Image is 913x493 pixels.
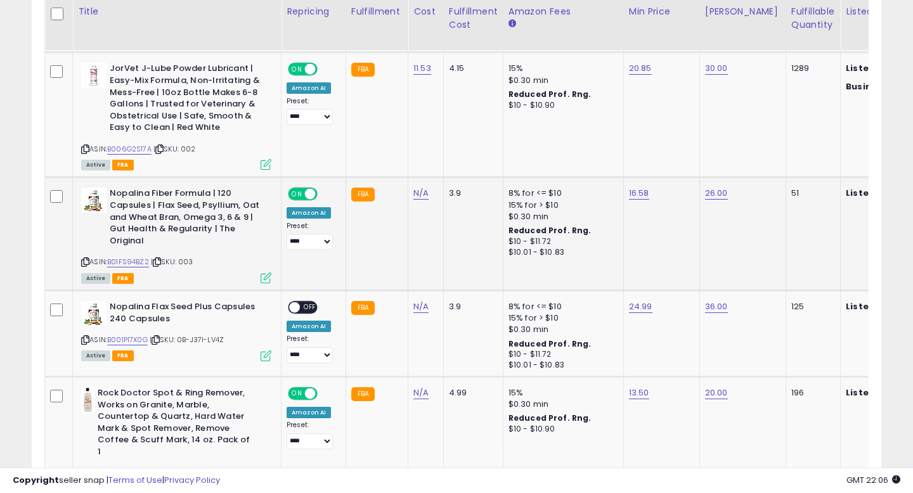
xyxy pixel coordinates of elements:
[287,207,331,219] div: Amazon AI
[705,5,780,18] div: [PERSON_NAME]
[508,100,614,111] div: $10 - $10.90
[289,388,305,399] span: ON
[351,301,375,315] small: FBA
[112,273,134,284] span: FBA
[413,300,429,313] a: N/A
[108,474,162,486] a: Terms of Use
[449,188,493,199] div: 3.9
[449,63,493,74] div: 4.15
[351,387,375,401] small: FBA
[629,387,649,399] a: 13.50
[846,300,903,312] b: Listed Price:
[629,300,652,313] a: 24.99
[508,338,592,349] b: Reduced Prof. Rng.
[316,64,336,75] span: OFF
[449,5,498,32] div: Fulfillment Cost
[351,188,375,202] small: FBA
[705,187,728,200] a: 26.00
[287,335,336,363] div: Preset:
[107,144,152,155] a: B006G2S17A
[81,188,271,281] div: ASIN:
[287,421,336,449] div: Preset:
[13,474,59,486] strong: Copyright
[150,335,224,345] span: | SKU: 0B-J37I-LV4Z
[287,97,336,125] div: Preset:
[508,63,614,74] div: 15%
[791,188,831,199] div: 51
[287,82,331,94] div: Amazon AI
[508,413,592,423] b: Reduced Prof. Rng.
[151,257,193,267] span: | SKU: 003
[508,349,614,360] div: $10 - $11.72
[351,5,403,18] div: Fulfillment
[81,63,271,169] div: ASIN:
[110,63,264,136] b: JorVet J-Lube Powder Lubricant | Easy-Mix Formula, Non-Irritating & Mess-Free | 10oz Bottle Makes...
[705,300,728,313] a: 36.00
[98,387,252,461] b: Rock Doctor Spot & Ring Remover, Works on Granite, Marble, Countertop & Quartz, Hard Water Mark &...
[413,5,438,18] div: Cost
[705,62,728,75] a: 30.00
[107,335,148,345] a: B001PI7X0G
[81,387,94,413] img: 31KegY+gEZL._SL40_.jpg
[81,188,107,213] img: 41g4oahzvsL._SL40_.jpg
[287,222,336,250] div: Preset:
[287,321,331,332] div: Amazon AI
[110,301,264,328] b: Nopalina Flax Seed Plus Capsules 240 Capsules
[316,388,336,399] span: OFF
[110,188,264,250] b: Nopalina Fiber Formula | 120 Capsules | Flax Seed, Psyllium, Oat and Wheat Bran, Omega 3, 6 & 9 |...
[289,189,305,200] span: ON
[81,301,107,326] img: 41kfKWkGXoL._SL40_.jpg
[629,62,652,75] a: 20.85
[846,474,900,486] span: 2025-08-11 22:06 GMT
[351,63,375,77] small: FBA
[629,5,694,18] div: Min Price
[112,350,134,361] span: FBA
[629,187,649,200] a: 16.58
[508,89,592,99] b: Reduced Prof. Rng.
[508,424,614,435] div: $10 - $10.90
[112,160,134,170] span: FBA
[316,189,336,200] span: OFF
[287,407,331,418] div: Amazon AI
[81,160,110,170] span: All listings currently available for purchase on Amazon
[791,387,831,399] div: 196
[508,247,614,258] div: $10.01 - $10.83
[508,200,614,211] div: 15% for > $10
[413,187,429,200] a: N/A
[81,350,110,361] span: All listings currently available for purchase on Amazon
[289,64,305,75] span: ON
[508,225,592,236] b: Reduced Prof. Rng.
[705,387,728,399] a: 20.00
[413,62,431,75] a: 11.53
[846,62,903,74] b: Listed Price:
[81,63,107,88] img: 31DIlwsTlGL._SL40_.jpg
[81,301,271,360] div: ASIN:
[508,75,614,86] div: $0.30 min
[508,188,614,199] div: 8% for <= $10
[508,18,516,30] small: Amazon Fees.
[508,312,614,324] div: 15% for > $10
[508,5,618,18] div: Amazon Fees
[508,387,614,399] div: 15%
[300,302,320,313] span: OFF
[508,360,614,371] div: $10.01 - $10.83
[791,301,831,312] div: 125
[791,5,835,32] div: Fulfillable Quantity
[846,187,903,199] b: Listed Price:
[508,211,614,222] div: $0.30 min
[13,475,220,487] div: seller snap | |
[164,474,220,486] a: Privacy Policy
[413,387,429,399] a: N/A
[449,387,493,399] div: 4.99
[81,273,110,284] span: All listings currently available for purchase on Amazon
[846,387,903,399] b: Listed Price:
[508,324,614,335] div: $0.30 min
[508,236,614,247] div: $10 - $11.72
[153,144,196,154] span: | SKU: 002
[449,301,493,312] div: 3.9
[791,63,831,74] div: 1289
[508,301,614,312] div: 8% for <= $10
[287,5,340,18] div: Repricing
[78,5,276,18] div: Title
[508,399,614,410] div: $0.30 min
